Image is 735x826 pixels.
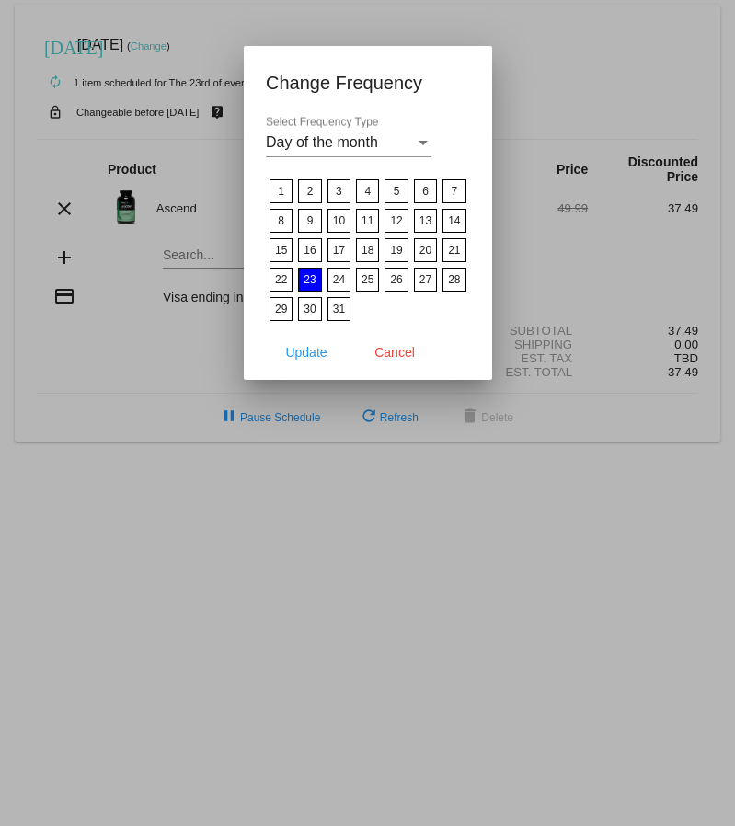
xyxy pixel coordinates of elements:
label: 26 [385,268,408,292]
label: 5 [385,179,408,203]
label: 6 [414,179,437,203]
label: 4 [356,179,379,203]
label: 13 [414,209,437,233]
span: Day of the month [266,134,378,150]
label: 22 [270,268,293,292]
label: 18 [356,238,379,262]
label: 23 [298,268,321,292]
label: 3 [327,179,350,203]
label: 12 [385,209,408,233]
label: 14 [442,209,465,233]
button: Cancel [354,336,435,369]
label: 27 [414,268,437,292]
h1: Change Frequency [266,68,470,98]
label: 25 [356,268,379,292]
label: 10 [327,209,350,233]
label: 24 [327,268,350,292]
label: 28 [442,268,465,292]
label: 11 [356,209,379,233]
label: 19 [385,238,408,262]
span: Update [285,345,327,360]
mat-select: Select Frequency Type [266,134,431,151]
label: 1 [270,179,293,203]
label: 9 [298,209,321,233]
label: 2 [298,179,321,203]
button: Update [266,336,347,369]
label: 31 [327,297,350,321]
label: 29 [270,297,293,321]
label: 21 [442,238,465,262]
label: 7 [442,179,465,203]
label: 15 [270,238,293,262]
label: 30 [298,297,321,321]
label: 8 [270,209,293,233]
label: 17 [327,238,350,262]
label: 16 [298,238,321,262]
span: Cancel [374,345,415,360]
label: 20 [414,238,437,262]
